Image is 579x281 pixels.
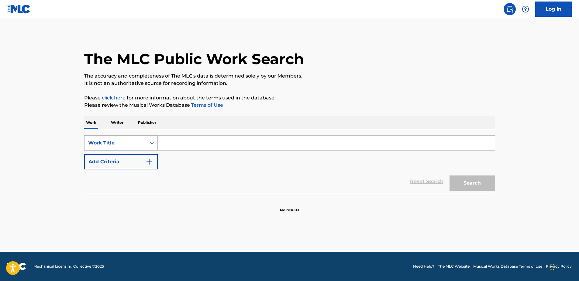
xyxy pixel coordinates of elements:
[522,5,529,13] img: help
[84,94,495,102] p: Please for more information about the terms used in the database.
[549,252,579,281] iframe: Chat Widget
[102,95,126,101] a: click here
[519,3,532,15] div: Help
[280,200,299,213] p: No results
[84,50,304,68] h1: The MLC Public Work Search
[473,264,542,269] a: Musical Works Database Terms of Use
[550,258,554,276] div: Drag
[84,135,495,194] form: Search Form
[535,2,572,17] a: Log In
[84,102,495,109] p: Please review the Musical Works Database
[33,264,104,269] span: Mechanical Licensing Collective © 2025
[413,264,434,269] a: Need Help?
[88,139,143,147] div: Work Title
[84,116,98,129] p: Work
[438,264,470,269] a: The MLC Website
[190,102,223,108] a: Terms of Use
[7,263,26,270] img: logo
[109,116,125,129] p: Writer
[84,154,158,169] button: Add Criteria
[84,80,495,87] p: It is not an authoritative source for recording information.
[506,5,513,13] img: search
[136,116,158,129] p: Publisher
[84,72,495,80] p: The accuracy and completeness of The MLC's data is determined solely by our Members.
[7,5,31,13] img: MLC Logo
[146,158,153,165] img: 9d2ae6d4665cec9f34b9.svg
[504,3,516,15] a: Public Search
[546,264,572,269] a: Privacy Policy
